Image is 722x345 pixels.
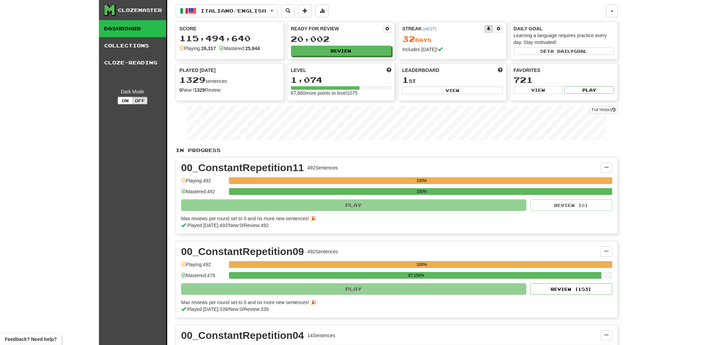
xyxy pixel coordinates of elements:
button: Play [181,199,526,211]
button: View [402,87,503,94]
span: Played [DATE] [179,67,216,74]
span: Played [DATE]: 492 [187,223,228,228]
button: Review [291,46,392,56]
div: Ready for Review [291,25,384,32]
div: Mastered: 478 [181,272,226,283]
div: Dark Mode [104,88,161,95]
span: Score more points to level up [387,67,391,74]
a: Full History [590,106,618,114]
a: Dashboard [99,20,166,37]
span: 1329 [179,75,205,85]
span: Open feedback widget [5,336,57,343]
div: st [402,76,503,85]
div: Mastered: 492 [181,188,226,199]
div: 1,074 [291,76,392,84]
div: Streak [402,25,485,32]
div: 00_ConstantRepetition04 [181,330,304,341]
div: 100% [231,261,612,268]
div: 492 Sentences [307,164,338,171]
div: Playing: [179,45,216,52]
div: 00_ConstantRepetition11 [181,163,304,173]
div: Max reviews per round set to 0 and no more new sentences! 🎉 [181,215,608,222]
a: (AEST) [423,27,436,31]
div: New / Review [179,87,280,93]
span: / [228,306,229,312]
div: Learning a language requires practice every day. Stay motivated! [514,32,615,46]
span: a daily [551,49,574,54]
div: Day s [402,35,503,44]
span: / [243,306,244,312]
span: Review: 339 [244,306,269,312]
button: Play [181,283,526,295]
span: / [243,223,244,228]
span: Level [291,67,306,74]
button: More stats [315,4,329,17]
a: Cloze-Reading [99,54,166,71]
div: Mastered: [219,45,260,52]
div: 14 Sentences [307,332,335,339]
div: 67,860 more points to level 1075 [291,90,392,96]
span: Played [DATE]: 339 [187,306,228,312]
strong: 0 [179,87,182,93]
button: Italiano/English [176,4,278,17]
div: 100% [231,188,612,195]
div: 492 Sentences [307,248,338,255]
div: Favorites [514,67,615,74]
div: Playing: 492 [181,177,226,189]
button: Play [565,86,614,94]
div: 00_ConstantRepetition09 [181,246,304,257]
span: New: 0 [229,306,243,312]
button: Review (153) [531,283,612,295]
button: Off [132,97,147,104]
span: 32 [402,34,415,44]
a: Collections [99,37,166,54]
div: 115,494,640 [179,34,280,43]
div: Includes [DATE]! [402,46,503,53]
div: Score [179,25,280,32]
div: Clozemaster [118,7,162,14]
span: / [228,223,229,228]
button: On [118,97,133,104]
span: Review: 492 [244,223,269,228]
div: 100% [231,177,612,184]
strong: 25,944 [245,46,260,51]
button: Add sentence to collection [298,4,312,17]
span: 1 [402,75,409,85]
div: Daily Goal [514,25,615,32]
div: Max reviews per round set to 0 and no more new sentences! 🎉 [181,299,608,306]
span: This week in points, UTC [498,67,503,74]
div: Playing: 492 [181,261,226,272]
div: 721 [514,76,615,84]
div: 97.154% [231,272,602,279]
div: sentences [179,76,280,85]
button: Seta dailygoal [514,47,615,55]
strong: 26,317 [201,46,216,51]
p: In Progress [176,147,618,154]
div: 20,002 [291,35,392,43]
span: Leaderboard [402,67,439,74]
button: View [514,86,563,94]
strong: 1329 [194,87,205,93]
span: Italiano / English [201,8,266,14]
span: New: 0 [229,223,243,228]
button: Review (0) [531,199,612,211]
button: Search sentences [281,4,295,17]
